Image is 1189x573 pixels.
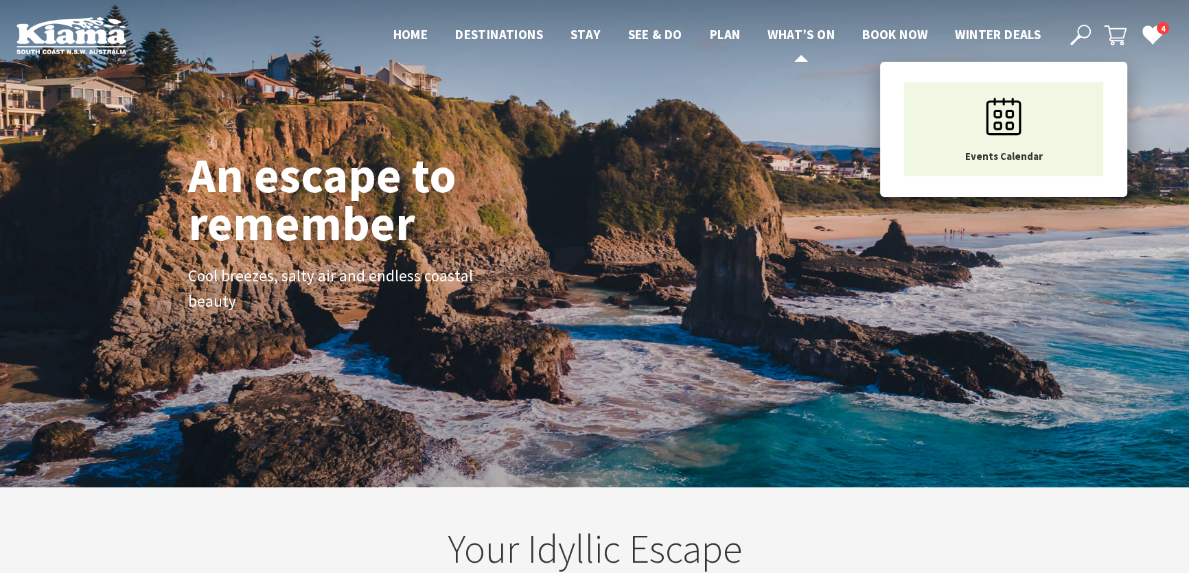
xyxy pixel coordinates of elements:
[862,26,927,43] span: Book now
[710,26,741,43] span: Plan
[965,150,1043,163] span: Events Calendar
[570,26,601,43] span: Stay
[16,16,126,54] img: Kiama Logo
[767,26,835,43] span: What’s On
[455,26,543,43] span: Destinations
[1157,22,1169,35] span: 4
[380,24,1054,47] nav: Main Menu
[188,151,566,247] h1: An escape to remember
[628,26,682,43] span: See & Do
[955,26,1041,43] span: Winter Deals
[188,264,497,314] p: Cool breezes, salty air and endless coastal beauty
[393,26,428,43] span: Home
[1142,24,1162,45] a: 4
